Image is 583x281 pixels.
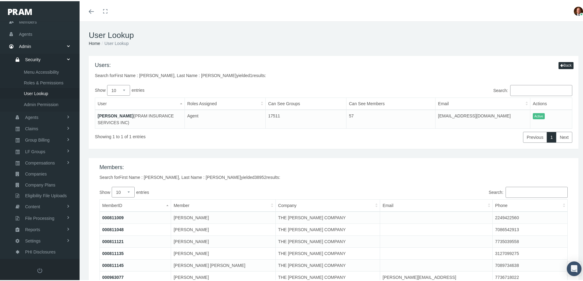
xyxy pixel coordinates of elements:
td: THE [PERSON_NAME] COMPANY [275,246,380,258]
a: 000811009 [102,214,124,219]
label: Show entries [95,84,334,94]
span: Admin Permission [24,98,58,109]
span: Company Plans [25,179,55,189]
span: First Name : [PERSON_NAME], Last Name : [PERSON_NAME] [119,174,241,179]
span: 1 [250,72,252,77]
td: 57 [346,109,435,128]
span: User Lookup [24,87,48,98]
span: Agents [19,27,32,39]
input: Search: [510,84,572,95]
td: 2249422560 [492,210,567,223]
th: Can See Members [346,96,435,109]
span: Reports [25,223,40,234]
td: [PERSON_NAME] [171,235,275,246]
button: Back [559,61,574,68]
label: Search: [334,186,568,197]
td: [EMAIL_ADDRESS][DOMAIN_NAME] [435,109,530,128]
td: 17511 [266,109,346,128]
th: Member: activate to sort column ascending [171,198,275,211]
td: [PERSON_NAME] [171,246,275,258]
div: Search for yielded results: [99,173,568,179]
th: Phone: activate to sort column ascending [492,198,567,211]
span: Agents [25,111,39,121]
a: 1 [547,131,556,142]
span: Menu Accessibility [24,66,59,76]
td: THE [PERSON_NAME] COMPANY [275,210,380,223]
span: Security [25,53,41,64]
th: Company: activate to sort column ascending [275,198,380,211]
h1: User Lookup [89,29,578,39]
span: Claims [25,122,38,133]
span: PHI Disclosures [25,246,56,256]
img: PRAM_20_x_78.png [8,8,32,14]
span: Members [19,15,37,27]
td: 7086542913 [492,223,567,235]
td: THE [PERSON_NAME] COMPANY [275,258,380,270]
div: Search for yielded results: [95,71,266,78]
li: User Lookup [100,39,129,46]
td: THE [PERSON_NAME] COMPANY [275,235,380,246]
th: Actions [530,96,572,109]
span: Content [25,200,40,211]
span: Active [533,112,545,118]
a: 000811135 [102,250,124,255]
h4: Users: [95,61,266,68]
a: 000811145 [102,262,124,267]
td: 7735039558 [492,235,567,246]
a: Next [556,131,572,142]
span: Admin [19,39,31,51]
td: 7089734638 [492,258,567,270]
th: MemberID: activate to sort column descending [100,198,171,211]
td: 3127099275 [492,246,567,258]
span: Settings [25,235,41,245]
label: Show entries [99,186,334,196]
th: Can See Groups [266,96,346,109]
a: [PERSON_NAME] [98,112,133,117]
a: Home [89,40,100,45]
div: Open Intercom Messenger [567,260,581,275]
td: [PERSON_NAME] [171,210,275,223]
h4: Members: [99,163,568,170]
td: Agent [185,109,266,128]
th: Email: activate to sort column ascending [380,198,493,211]
span: First Name : [PERSON_NAME], Last Name : [PERSON_NAME] [115,72,237,77]
span: Roles & Permissions [24,76,63,87]
td: (PRAM INSURANCE SERVICES INC) [95,109,185,128]
input: Search: [506,186,568,197]
span: Compensations [25,157,55,167]
span: Group Billing [25,134,50,144]
td: [PERSON_NAME] [171,223,275,235]
span: 38952 [255,174,267,179]
a: 000811048 [102,226,124,231]
a: 000811121 [102,238,124,243]
select: Showentries [112,186,135,196]
th: Roles Assigned: activate to sort column ascending [185,96,266,109]
a: 000963077 [102,274,124,279]
a: Previous [523,131,547,142]
th: Email: activate to sort column ascending [435,96,530,109]
span: Eligibility File Uploads [25,189,67,200]
td: [PERSON_NAME] [PERSON_NAME] [171,258,275,270]
td: THE [PERSON_NAME] COMPANY [275,223,380,235]
span: LF Groups [25,145,45,156]
img: S_Profile_Picture_693.jpg [574,6,583,15]
label: Search: [334,84,572,95]
span: File Processing [25,212,54,222]
th: User: activate to sort column descending [95,96,185,109]
select: Showentries [107,84,130,94]
span: Companies [25,168,47,178]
